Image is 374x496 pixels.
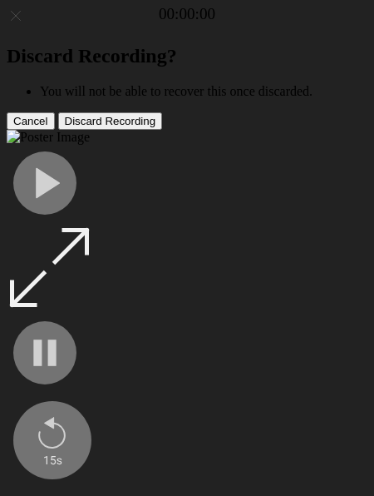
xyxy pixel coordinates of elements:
button: Discard Recording [58,112,163,130]
button: Cancel [7,112,55,130]
li: You will not be able to recover this once discarded. [40,84,367,99]
img: Poster Image [7,130,90,145]
a: 00:00:00 [159,5,215,23]
h2: Discard Recording? [7,45,367,67]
